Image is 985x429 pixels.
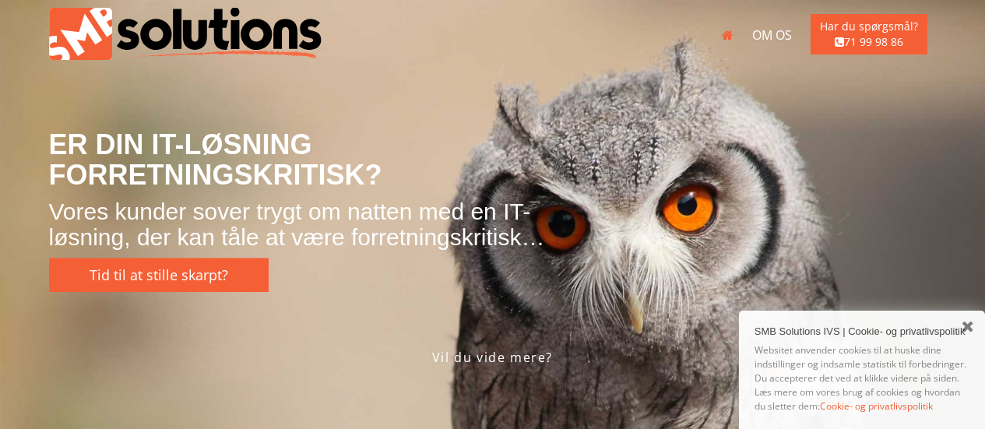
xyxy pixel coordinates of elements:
h4: SMB Solutions IVS | Cookie- og privatlivspolitik [755,326,969,337]
span: Har du spørgsmål? 71 99 98 86 [811,14,927,55]
span: ER DIN IT-LØSNING FORRETNINGSKRITISK? [49,128,382,192]
img: Dem med uglen | SMB Solutions ApS [49,8,322,60]
h2: Vores kunder sover trygt om natten med en IT-løsning, der kan tåle at være forretningskritisk… [49,199,558,250]
span: Tid til at stille skarpt? [90,265,228,284]
a: Tid til at stille skarpt? [49,258,269,292]
a: Cookie- og privatlivspolitik [820,399,933,413]
p: Websitet anvender cookies til at huske dine indstillinger og indsamle statistik til forbedringer.... [755,343,969,413]
a: Vil du vide mere? [432,287,553,367]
